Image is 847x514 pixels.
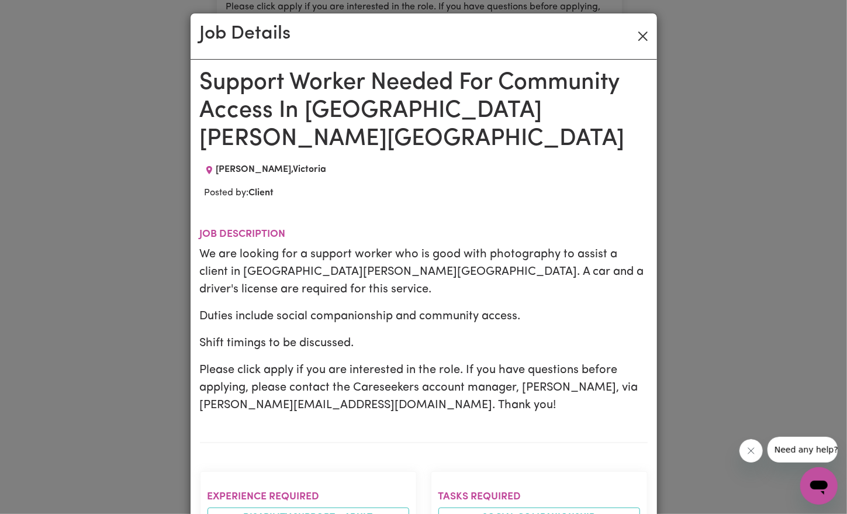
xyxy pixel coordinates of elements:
span: Posted by: [205,188,274,198]
p: Shift timings to be discussed. [200,334,648,352]
h2: Tasks required [438,491,640,503]
p: We are looking for a support worker who is good with photography to assist a client in [GEOGRAPHI... [200,246,648,298]
iframe: Button to launch messaging window [800,467,838,505]
h2: Job Details [200,23,291,45]
p: Please click apply if you are interested in the role. If you have questions before applying, plea... [200,361,648,414]
span: [PERSON_NAME] , Victoria [216,165,327,174]
span: Need any help? [7,8,71,18]
button: Close [634,27,652,46]
h1: Support Worker Needed For Community Access In [GEOGRAPHIC_DATA][PERSON_NAME][GEOGRAPHIC_DATA] [200,69,648,153]
div: Job location: MELTON, Victoria [200,163,331,177]
h2: Job description [200,228,648,240]
iframe: Message from company [768,437,838,463]
h2: Experience required [208,491,409,503]
p: Duties include social companionship and community access. [200,308,648,325]
iframe: Close message [739,439,763,463]
b: Client [249,188,274,198]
